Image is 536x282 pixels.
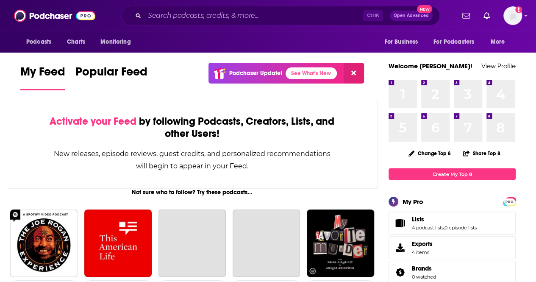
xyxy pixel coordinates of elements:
input: Search podcasts, credits, & more... [144,9,363,22]
a: Show notifications dropdown [459,8,473,23]
div: Search podcasts, credits, & more... [121,6,440,25]
span: My Feed [20,64,65,84]
span: Podcasts [26,36,51,48]
a: Brands [412,265,436,272]
span: PRO [504,198,514,205]
span: For Business [384,36,418,48]
a: 0 watched [412,274,436,280]
svg: Add a profile image [515,6,522,13]
span: Exports [412,240,433,248]
a: 4 podcast lists [412,225,444,231]
div: My Pro [403,198,423,206]
a: Welcome [PERSON_NAME]! [389,62,472,70]
a: View Profile [481,62,516,70]
a: Lists [392,217,408,229]
div: by following Podcasts, Creators, Lists, and other Users! [50,115,335,140]
a: My Feed [20,64,65,90]
img: The Joe Rogan Experience [10,209,78,277]
span: Logged in as YiyanWang [503,6,522,25]
button: open menu [378,34,428,50]
a: See What's New [286,67,337,79]
span: Ctrl K [363,10,383,21]
img: Podchaser - Follow, Share and Rate Podcasts [14,8,95,24]
span: More [491,36,505,48]
span: New [417,5,432,13]
span: Lists [389,212,516,235]
button: Share Top 8 [463,145,501,162]
a: 0 episode lists [444,225,477,231]
button: open menu [428,34,486,50]
button: open menu [20,34,62,50]
button: Change Top 8 [403,148,456,159]
span: Exports [392,242,408,254]
span: Lists [412,215,424,223]
img: Planet Money [158,209,226,277]
a: Show notifications dropdown [480,8,493,23]
span: For Podcasters [433,36,474,48]
a: Create My Top 8 [389,168,516,180]
a: Brands [392,266,408,278]
span: Activate your Feed [50,115,136,128]
img: My Favorite Murder with Karen Kilgariff and Georgia Hardstark [307,209,374,277]
div: New releases, episode reviews, guest credits, and personalized recommendations will begin to appe... [50,148,335,172]
span: Brands [412,265,432,272]
span: Open Advanced [394,14,429,18]
div: Not sure who to follow? Try these podcasts... [7,189,378,196]
span: 4 items [412,249,433,255]
span: Monitoring [100,36,131,48]
p: Podchaser Update! [229,70,282,77]
span: , [444,225,444,231]
span: Charts [67,36,85,48]
button: open menu [485,34,516,50]
a: PRO [504,198,514,204]
button: Show profile menu [503,6,522,25]
a: Popular Feed [75,64,147,90]
img: This American Life [84,209,152,277]
span: Popular Feed [75,64,147,84]
button: open menu [94,34,142,50]
a: Charts [61,34,90,50]
img: User Profile [503,6,522,25]
a: Exports [389,236,516,259]
img: The Daily [233,209,300,277]
button: Open AdvancedNew [390,11,433,21]
a: Lists [412,215,477,223]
